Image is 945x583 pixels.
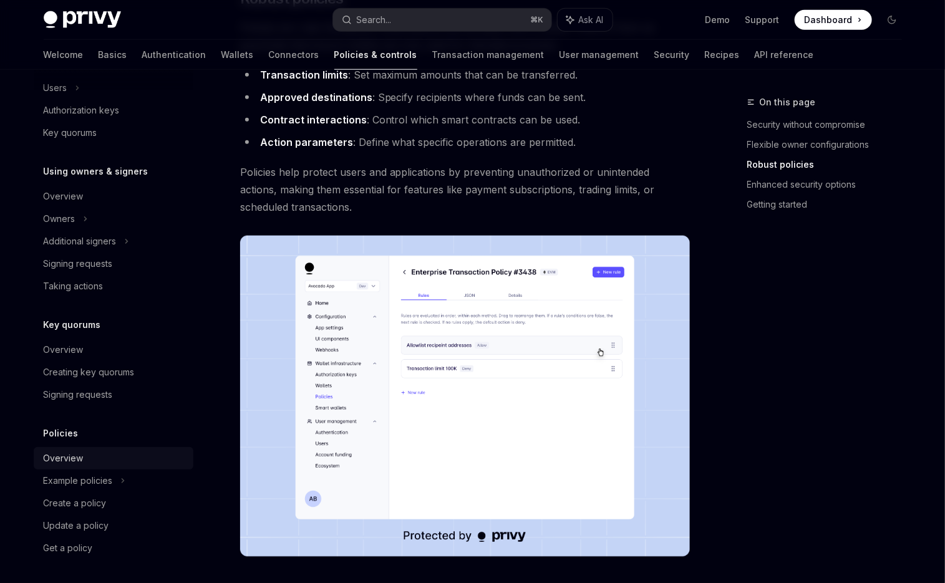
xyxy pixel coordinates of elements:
[44,11,121,29] img: dark logo
[745,14,780,26] a: Support
[357,12,392,27] div: Search...
[34,122,193,144] a: Key quorums
[334,40,417,70] a: Policies & controls
[34,514,193,537] a: Update a policy
[34,447,193,470] a: Overview
[44,426,79,441] h5: Policies
[747,135,912,155] a: Flexible owner configurations
[805,14,853,26] span: Dashboard
[99,40,127,70] a: Basics
[44,342,84,357] div: Overview
[240,236,690,557] img: images/Policies.png
[44,189,84,204] div: Overview
[240,66,690,84] li: : Set maximum amounts that can be transferred.
[44,40,84,70] a: Welcome
[705,14,730,26] a: Demo
[240,111,690,128] li: : Control which smart contracts can be used.
[44,387,113,402] div: Signing requests
[747,175,912,195] a: Enhanced security options
[747,155,912,175] a: Robust policies
[260,113,367,126] strong: Contract interactions
[221,40,254,70] a: Wallets
[260,69,348,81] strong: Transaction limits
[44,256,113,271] div: Signing requests
[747,115,912,135] a: Security without compromise
[44,541,93,556] div: Get a policy
[44,234,117,249] div: Additional signers
[44,211,75,226] div: Owners
[333,9,551,31] button: Search...⌘K
[44,473,113,488] div: Example policies
[747,195,912,214] a: Getting started
[579,14,604,26] span: Ask AI
[44,125,97,140] div: Key quorums
[560,40,639,70] a: User management
[44,103,120,118] div: Authorization keys
[44,317,101,332] h5: Key quorums
[34,99,193,122] a: Authorization keys
[44,365,135,380] div: Creating key quorums
[260,136,353,148] strong: Action parameters
[760,95,816,110] span: On this page
[558,9,613,31] button: Ask AI
[44,496,107,511] div: Create a policy
[882,10,902,30] button: Toggle dark mode
[142,40,206,70] a: Authentication
[34,253,193,275] a: Signing requests
[240,133,690,151] li: : Define what specific operations are permitted.
[44,164,148,179] h5: Using owners & signers
[269,40,319,70] a: Connectors
[34,185,193,208] a: Overview
[34,275,193,297] a: Taking actions
[260,91,372,104] strong: Approved destinations
[755,40,814,70] a: API reference
[34,361,193,383] a: Creating key quorums
[44,451,84,466] div: Overview
[34,537,193,559] a: Get a policy
[705,40,740,70] a: Recipes
[240,89,690,106] li: : Specify recipients where funds can be sent.
[240,163,690,216] span: Policies help protect users and applications by preventing unauthorized or unintended actions, ma...
[44,518,109,533] div: Update a policy
[34,492,193,514] a: Create a policy
[44,279,104,294] div: Taking actions
[34,339,193,361] a: Overview
[795,10,872,30] a: Dashboard
[531,15,544,25] span: ⌘ K
[34,383,193,406] a: Signing requests
[432,40,545,70] a: Transaction management
[654,40,690,70] a: Security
